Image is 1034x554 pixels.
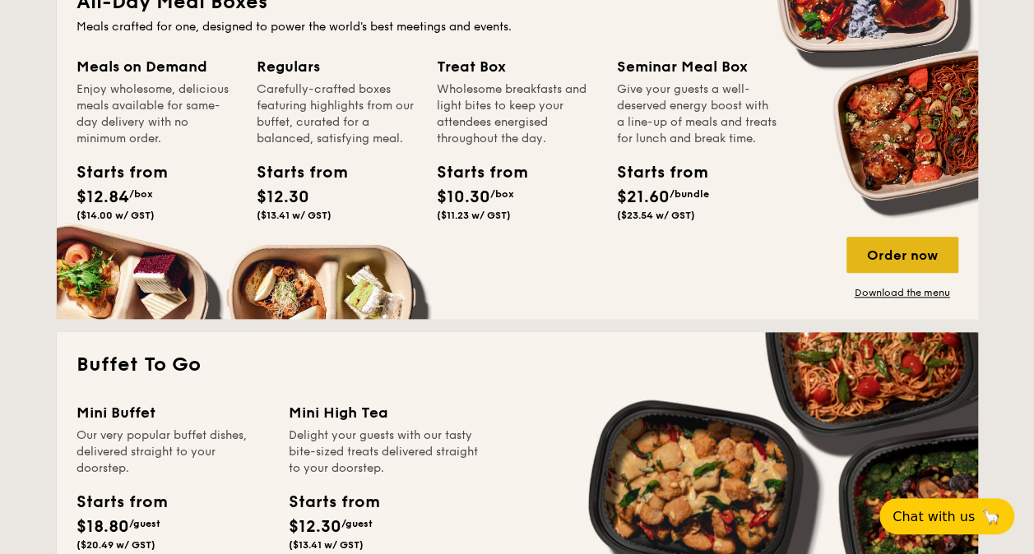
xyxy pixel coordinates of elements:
div: Regulars [257,55,417,78]
span: $18.80 [77,517,129,537]
button: Chat with us🦙 [879,498,1014,534]
div: Seminar Meal Box [617,55,777,78]
span: ($11.23 w/ GST) [437,210,511,221]
span: 🦙 [981,507,1001,526]
div: Mini High Tea [289,401,481,424]
span: $12.84 [77,187,129,207]
span: /box [490,188,514,200]
div: Order now [846,237,958,273]
div: Starts from [77,160,151,185]
div: Wholesome breakfasts and light bites to keep your attendees energised throughout the day. [437,81,597,147]
div: Starts from [617,160,691,185]
div: Starts from [257,160,331,185]
span: $12.30 [257,187,309,207]
span: ($13.41 w/ GST) [257,210,332,221]
div: Give your guests a well-deserved energy boost with a line-up of meals and treats for lunch and br... [617,81,777,147]
span: $21.60 [617,187,670,207]
span: ($14.00 w/ GST) [77,210,155,221]
a: Download the menu [846,286,958,299]
h2: Buffet To Go [77,352,958,378]
span: $10.30 [437,187,490,207]
div: Mini Buffet [77,401,269,424]
div: Meals on Demand [77,55,237,78]
span: ($23.54 w/ GST) [617,210,695,221]
span: /guest [341,518,373,529]
span: /bundle [670,188,709,200]
span: Chat with us [893,509,975,524]
div: Delight your guests with our tasty bite-sized treats delivered straight to your doorstep. [289,427,481,477]
div: Starts from [437,160,511,185]
span: /guest [129,518,160,529]
div: Enjoy wholesome, delicious meals available for same-day delivery with no minimum order. [77,81,237,147]
div: Starts from [77,490,166,515]
span: /box [129,188,153,200]
div: Starts from [289,490,378,515]
span: $12.30 [289,517,341,537]
div: Carefully-crafted boxes featuring highlights from our buffet, curated for a balanced, satisfying ... [257,81,417,147]
div: Our very popular buffet dishes, delivered straight to your doorstep. [77,427,269,477]
div: Treat Box [437,55,597,78]
span: ($20.49 w/ GST) [77,539,155,551]
div: Meals crafted for one, designed to power the world's best meetings and events. [77,19,958,35]
span: ($13.41 w/ GST) [289,539,364,551]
